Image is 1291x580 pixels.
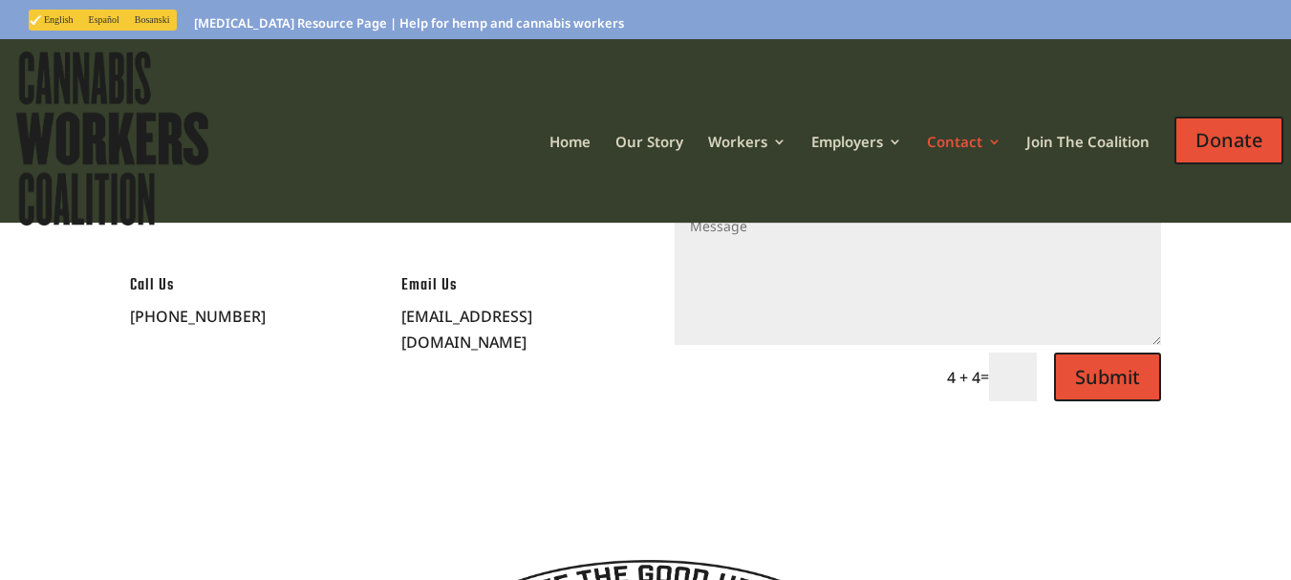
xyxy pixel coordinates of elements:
[44,14,74,25] span: English
[1174,117,1283,164] span: Donate
[1026,135,1150,199] a: Join The Coalition
[127,12,178,28] a: Bosanski
[81,12,127,28] a: Español
[615,135,683,199] a: Our Story
[130,273,175,298] span: Call Us
[194,17,624,39] a: [MEDICAL_DATA] Resource Page | Help for hemp and cannabis workers
[1174,97,1283,215] a: Donate
[11,47,213,230] img: Cannabis Workers Coalition
[29,12,81,28] a: English
[130,304,345,330] p: [PHONE_NUMBER]
[947,367,980,388] span: 4 + 4
[1054,353,1161,401] button: Submit
[708,135,786,199] a: Workers
[135,14,170,25] span: Bosanski
[811,135,902,199] a: Employers
[927,135,1001,199] a: Contact
[401,273,458,298] span: Email Us
[549,135,591,199] a: Home
[401,304,616,355] p: [EMAIL_ADDRESS][DOMAIN_NAME]
[936,353,1037,401] p: =
[89,14,119,25] span: Español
